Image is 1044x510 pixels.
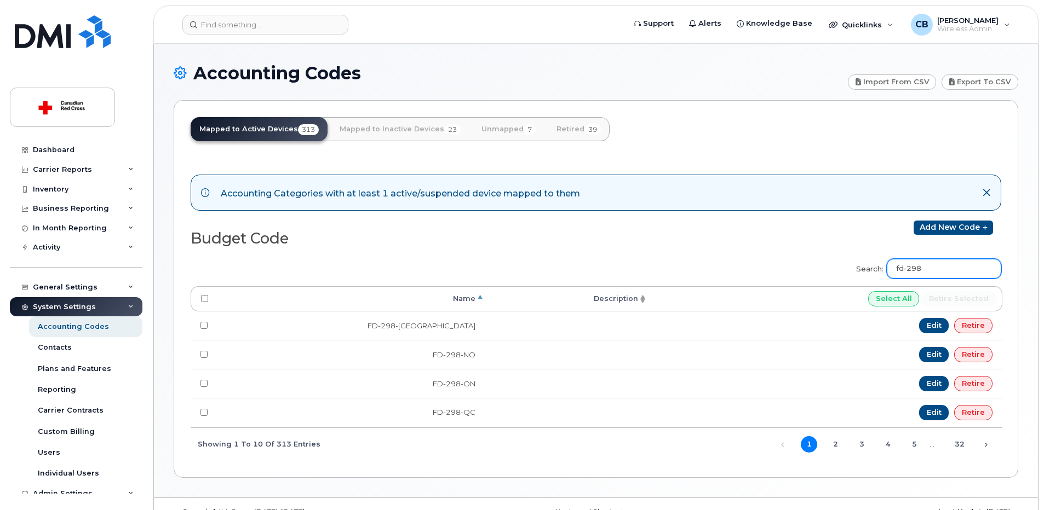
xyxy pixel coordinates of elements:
[524,124,536,135] span: 7
[906,436,922,453] a: 5
[298,124,319,135] span: 313
[218,398,485,427] td: FD-298-QC
[954,347,993,362] a: Retire
[914,221,993,235] a: Add new code
[954,376,993,391] a: Retire
[919,347,949,362] a: Edit
[849,252,1001,282] label: Search:
[801,436,817,453] a: 1
[331,117,469,141] a: Mapped to Inactive Devices
[191,230,587,247] h2: Budget Code
[887,259,1001,279] input: Search:
[444,124,461,135] span: 23
[221,185,580,200] div: Accounting Categories with at least 1 active/suspended device mapped to them
[942,74,1018,90] a: Export to CSV
[473,117,544,141] a: Unmapped
[848,74,937,90] a: Import from CSV
[218,340,485,369] td: FD-298-NO
[919,376,949,391] a: Edit
[853,436,870,453] a: 3
[218,286,485,311] th: Name: activate to sort column descending
[485,286,648,311] th: Description: activate to sort column ascending
[827,436,844,453] a: 2
[868,291,920,306] input: Select All
[919,405,949,420] a: Edit
[978,436,994,453] a: Next
[218,311,485,340] td: FD-298-[GEOGRAPHIC_DATA]
[880,436,896,453] a: 4
[548,117,610,141] a: Retired
[191,117,328,141] a: Mapped to Active Devices
[922,439,942,448] span: …
[954,405,993,420] a: Retire
[951,436,968,453] a: 32
[775,436,791,453] a: Previous
[919,318,949,333] a: Edit
[954,318,993,333] a: Retire
[174,63,842,83] h1: Accounting Codes
[584,124,601,135] span: 39
[218,369,485,398] td: FD-298-ON
[191,434,320,453] div: Showing 1 to 10 of 313 entries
